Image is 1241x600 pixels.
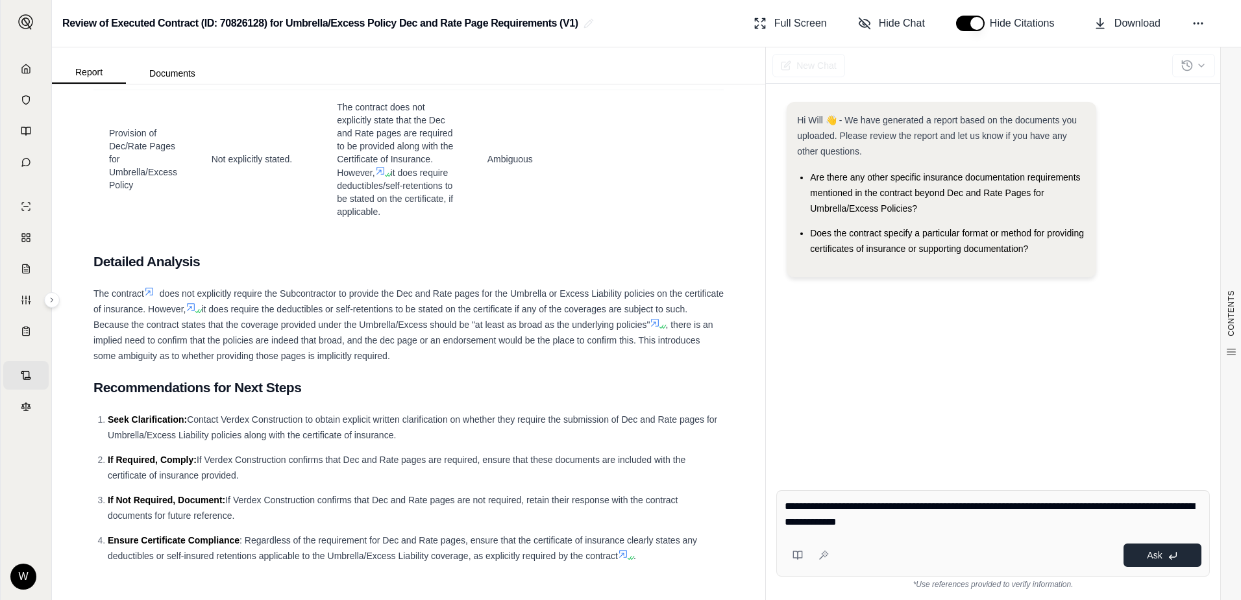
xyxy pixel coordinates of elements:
[3,286,49,314] a: Custom Report
[13,9,39,35] button: Expand sidebar
[10,564,36,590] div: W
[337,168,453,217] span: it does require deductibles/self-retentions to be stated on the certificate, if applicable.
[3,317,49,345] a: Coverage Table
[18,14,34,30] img: Expand sidebar
[990,16,1063,31] span: Hide Citations
[62,12,578,35] h2: Review of Executed Contract (ID: 70826128) for Umbrella/Excess Policy Dec and Rate Page Requireme...
[126,63,219,84] button: Documents
[1114,16,1161,31] span: Download
[93,248,724,275] h2: Detailed Analysis
[810,172,1080,214] span: Are there any other specific insurance documentation requirements mentioned in the contract beyon...
[108,495,225,505] span: If Not Required, Document:
[487,154,533,164] span: Ambiguous
[93,288,724,314] span: does not explicitly require the Subcontractor to provide the Dec and Rate pages for the Umbrella ...
[3,117,49,145] a: Prompt Library
[748,10,832,36] button: Full Screen
[3,148,49,177] a: Chat
[3,255,49,283] a: Claim Coverage
[109,128,177,190] span: Provision of Dec/Rate Pages for Umbrella/Excess Policy
[1124,544,1201,567] button: Ask
[3,192,49,221] a: Single Policy
[3,55,49,83] a: Home
[108,455,685,481] span: If Verdex Construction confirms that Dec and Rate pages are required, ensure that these documents...
[212,154,293,164] span: Not explicitly stated.
[776,577,1210,590] div: *Use references provided to verify information.
[93,288,144,299] span: The contract
[108,455,197,465] span: If Required, Comply:
[3,361,49,390] a: Contract Analysis
[52,62,126,84] button: Report
[108,414,187,425] span: Seek Clarification:
[108,414,717,440] span: Contact Verdex Construction to obtain explicit written clarification on whether they require the ...
[3,392,49,421] a: Legal Search Engine
[3,86,49,114] a: Documents Vault
[1226,290,1236,336] span: CONTENTS
[810,228,1084,254] span: Does the contract specify a particular format or method for providing certificates of insurance o...
[774,16,827,31] span: Full Screen
[108,535,240,545] span: Ensure Certificate Compliance
[93,374,724,401] h2: Recommendations for Next Steps
[853,10,930,36] button: Hide Chat
[337,102,453,178] span: The contract does not explicitly state that the Dec and Rate pages are required to be provided al...
[44,292,60,308] button: Expand sidebar
[93,304,687,330] span: it does require the deductibles or self-retentions to be stated on the certificate if any of the ...
[797,115,1077,156] span: Hi Will 👋 - We have generated a report based on the documents you uploaded. Please review the rep...
[1088,10,1166,36] button: Download
[879,16,925,31] span: Hide Chat
[633,551,636,561] span: .
[93,319,713,361] span: , there is an implied need to confirm that the policies are indeed that broad, and the dec page o...
[1147,550,1162,560] span: Ask
[108,495,678,521] span: If Verdex Construction confirms that Dec and Rate pages are not required, retain their response w...
[108,535,697,561] span: : Regardless of the requirement for Dec and Rate pages, ensure that the certificate of insurance ...
[3,223,49,252] a: Policy Comparisons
